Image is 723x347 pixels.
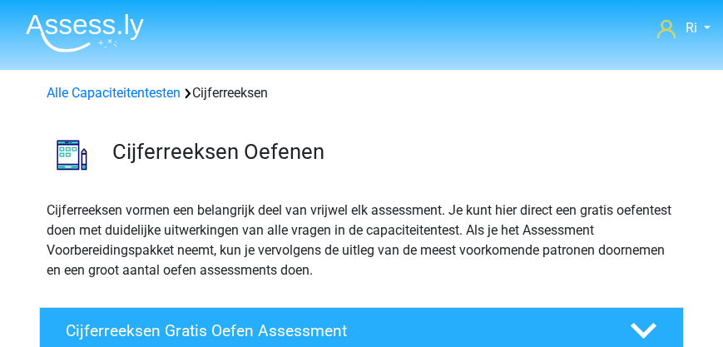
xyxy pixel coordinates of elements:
[40,123,104,187] img: cijferreeksen
[657,18,711,38] a: Ri
[47,85,181,101] a: Alle Capaciteitentesten
[66,321,606,340] h4: Cijferreeksen Gratis Oefen Assessment
[40,83,683,103] div: Cijferreeksen
[47,201,676,280] p: Cijferreeksen vormen een belangrijk deel van vrijwel elk assessment. Je kunt hier direct een grat...
[26,13,144,52] img: Assessly
[112,139,671,165] h3: Cijferreeksen Oefenen
[686,20,697,36] span: Ri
